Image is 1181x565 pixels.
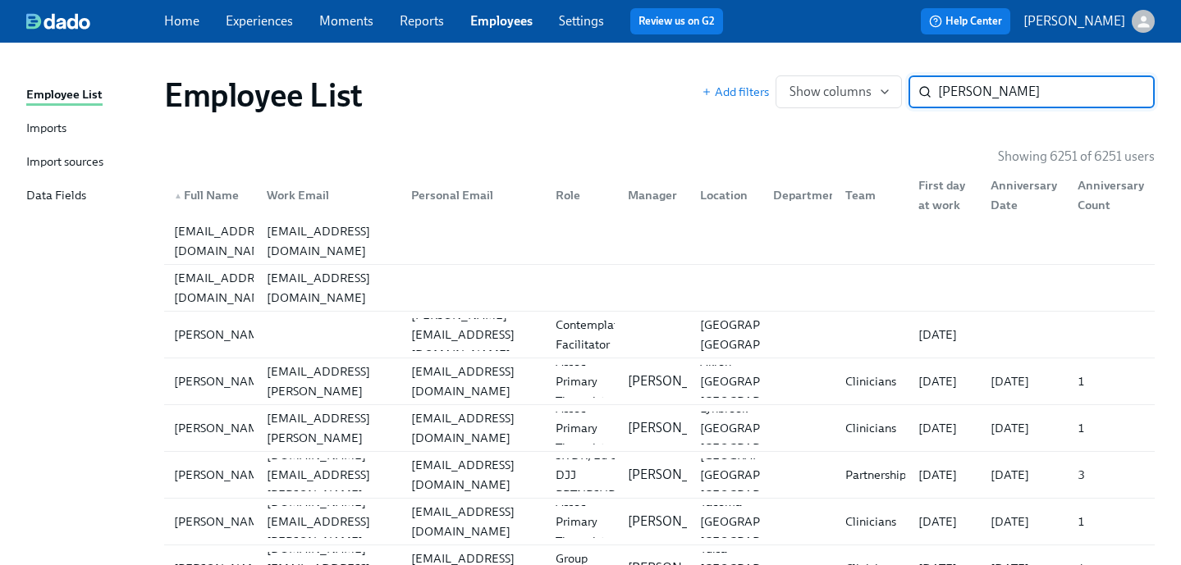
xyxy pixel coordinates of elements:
div: Personal Email [405,185,542,205]
div: [EMAIL_ADDRESS][DOMAIN_NAME] [405,408,542,448]
a: [PERSON_NAME][PERSON_NAME][DOMAIN_NAME][EMAIL_ADDRESS][PERSON_NAME][DOMAIN_NAME][EMAIL_ADDRESS][D... [164,499,1155,545]
a: Data Fields [26,186,151,207]
a: [PERSON_NAME][PERSON_NAME][EMAIL_ADDRESS][DOMAIN_NAME]Contemplative Facilitator[GEOGRAPHIC_DATA],... [164,312,1155,358]
div: Anniversary Count [1064,179,1151,212]
div: First day at work [912,175,977,215]
a: Imports [26,119,151,139]
div: Team [839,185,904,205]
button: Show columns [776,75,902,108]
span: ▲ [174,192,182,200]
div: SR DR, Ed & DJJ PRTNRSHPS [549,445,628,504]
a: Import sources [26,153,151,173]
div: [PERSON_NAME][EMAIL_ADDRESS][PERSON_NAME][DOMAIN_NAME] [260,389,398,467]
button: Review us on G2 [630,8,723,34]
div: Contemplative Facilitator [549,315,640,354]
div: [PERSON_NAME] [167,418,277,438]
div: Clinicians [839,371,904,391]
div: Anniversary Date [977,179,1064,212]
a: dado [26,13,164,30]
div: Team [832,179,904,212]
div: [PERSON_NAME][PERSON_NAME][DOMAIN_NAME][EMAIL_ADDRESS][PERSON_NAME][DOMAIN_NAME][EMAIL_ADDRESS][D... [164,452,1155,498]
a: Settings [559,13,604,29]
div: [DATE] [984,512,1064,531]
div: [PERSON_NAME][PERSON_NAME][DOMAIN_NAME][EMAIL_ADDRESS][PERSON_NAME][DOMAIN_NAME][EMAIL_ADDRESS][D... [164,499,1155,544]
span: Show columns [790,84,888,100]
div: [EMAIL_ADDRESS][DOMAIN_NAME] [260,268,398,308]
div: Work Email [254,179,398,212]
p: [PERSON_NAME] [628,513,730,531]
div: 1 [1071,371,1151,391]
div: [PERSON_NAME] [167,371,277,391]
input: Search by name [938,75,1155,108]
div: ▲Full Name [167,179,254,212]
div: [DATE] [984,418,1064,438]
button: Help Center [921,8,1010,34]
a: Review us on G2 [639,13,715,30]
a: [EMAIL_ADDRESS][DOMAIN_NAME][EMAIL_ADDRESS][DOMAIN_NAME] [164,265,1155,312]
a: [PERSON_NAME][PERSON_NAME][EMAIL_ADDRESS][PERSON_NAME][DOMAIN_NAME][EMAIL_ADDRESS][DOMAIN_NAME]As... [164,405,1155,452]
div: Role [549,185,615,205]
div: Assoc Primary Therapist [549,352,615,411]
div: Partnerships [839,465,918,485]
div: Assoc Primary Therapist [549,399,615,458]
div: Lynbrook [GEOGRAPHIC_DATA] [GEOGRAPHIC_DATA] [693,399,827,458]
div: Anniversary Date [984,175,1064,215]
a: Employee List [26,85,151,106]
div: Imports [26,119,66,139]
div: [EMAIL_ADDRESS][DOMAIN_NAME] [260,221,398,261]
div: Data Fields [26,186,86,207]
div: [DATE] [984,371,1064,391]
div: Tacoma [GEOGRAPHIC_DATA] [GEOGRAPHIC_DATA] [693,492,827,551]
div: 1 [1071,512,1151,531]
div: Clinicians [839,512,904,531]
p: [PERSON_NAME] [628,372,730,390]
div: Department [760,179,832,212]
div: Assoc Primary Therapist [549,492,615,551]
div: [PERSON_NAME][PERSON_NAME][EMAIL_ADDRESS][DOMAIN_NAME]Contemplative Facilitator[GEOGRAPHIC_DATA],... [164,312,1155,358]
div: Location [687,179,759,212]
h1: Employee List [164,75,363,115]
div: Location [693,185,759,205]
div: [PERSON_NAME] [167,465,277,485]
div: [DATE] [912,512,977,531]
a: Reports [400,13,444,29]
a: Home [164,13,199,29]
div: [GEOGRAPHIC_DATA], [GEOGRAPHIC_DATA] [693,315,831,354]
div: [EMAIL_ADDRESS][DOMAIN_NAME] [405,362,542,401]
div: [DATE] [912,325,977,344]
div: First day at work [905,179,977,212]
a: Moments [319,13,373,29]
div: [EMAIL_ADDRESS][DOMAIN_NAME] [405,455,542,494]
div: [DATE] [912,465,977,485]
button: [PERSON_NAME] [1023,10,1155,33]
button: Add filters [702,84,769,100]
div: 1 [1071,418,1151,438]
div: Manager [615,179,687,212]
div: Work Email [260,185,398,205]
div: [EMAIL_ADDRESS][DOMAIN_NAME] [167,221,284,261]
div: Manager [621,185,687,205]
span: Help Center [929,13,1002,30]
a: Employees [470,13,533,29]
div: [PERSON_NAME][EMAIL_ADDRESS][DOMAIN_NAME] [405,305,542,364]
div: [EMAIL_ADDRESS][DOMAIN_NAME] [405,502,542,541]
div: [PERSON_NAME][PERSON_NAME][EMAIL_ADDRESS][PERSON_NAME][DOMAIN_NAME][EMAIL_ADDRESS][DOMAIN_NAME]As... [164,405,1155,451]
div: [DATE] [912,371,977,391]
div: Department [767,185,848,205]
p: [PERSON_NAME] [628,466,730,484]
div: Full Name [167,185,254,205]
div: Role [542,179,615,212]
div: [EMAIL_ADDRESS][DOMAIN_NAME][EMAIL_ADDRESS][DOMAIN_NAME] [164,265,1155,311]
a: [PERSON_NAME][PERSON_NAME][EMAIL_ADDRESS][PERSON_NAME][DOMAIN_NAME][EMAIL_ADDRESS][DOMAIN_NAME]As... [164,358,1155,405]
div: [EMAIL_ADDRESS][DOMAIN_NAME] [167,268,284,308]
a: [EMAIL_ADDRESS][DOMAIN_NAME][EMAIL_ADDRESS][DOMAIN_NAME] [164,218,1155,265]
div: [PERSON_NAME] [167,325,277,344]
div: [PERSON_NAME][EMAIL_ADDRESS][PERSON_NAME][DOMAIN_NAME] [260,342,398,421]
img: dado [26,13,90,30]
a: Experiences [226,13,293,29]
div: Employee List [26,85,103,106]
div: Clinicians [839,418,904,438]
div: Akron [GEOGRAPHIC_DATA] [GEOGRAPHIC_DATA] [693,352,827,411]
